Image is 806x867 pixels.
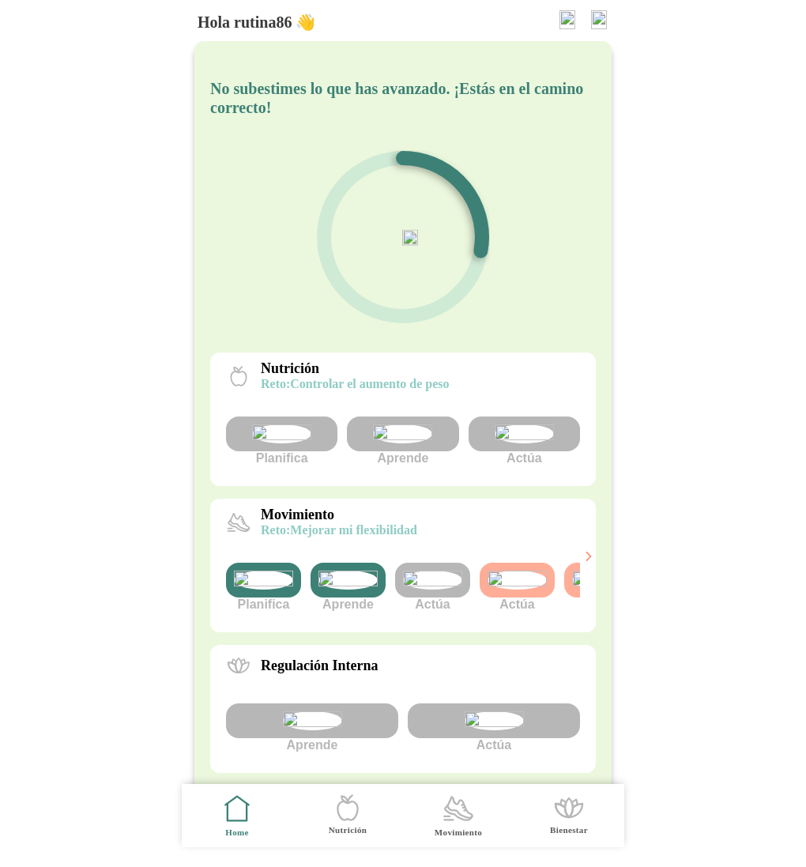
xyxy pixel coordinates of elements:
div: Aprende [347,417,458,466]
ion-label: Home [225,827,249,839]
div: Actúa [395,563,470,612]
ion-label: Nutrición [329,824,367,836]
p: Movimiento [261,507,417,523]
div: Actúa [408,703,580,752]
p: Regulación Interna [261,658,379,674]
ion-label: Bienestar [550,824,588,836]
h5: No subestimes lo que has avanzado. ¡Estás en el camino correcto! [210,79,596,117]
div: Actúa [469,417,580,466]
p: Nutrición [261,360,450,377]
div: Planifica [226,417,337,466]
p: Mejorar mi flexibilidad [261,523,417,537]
div: Actúa [564,563,639,612]
span: reto: [261,523,290,537]
div: Aprende [311,563,386,612]
p: Controlar el aumento de peso [261,377,450,391]
ion-label: Movimiento [435,827,482,839]
div: Planifica [226,563,301,612]
h5: Hola rutina86 👋 [198,13,315,32]
div: Actúa [480,563,555,612]
span: reto: [261,377,290,390]
div: Aprende [226,703,398,752]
